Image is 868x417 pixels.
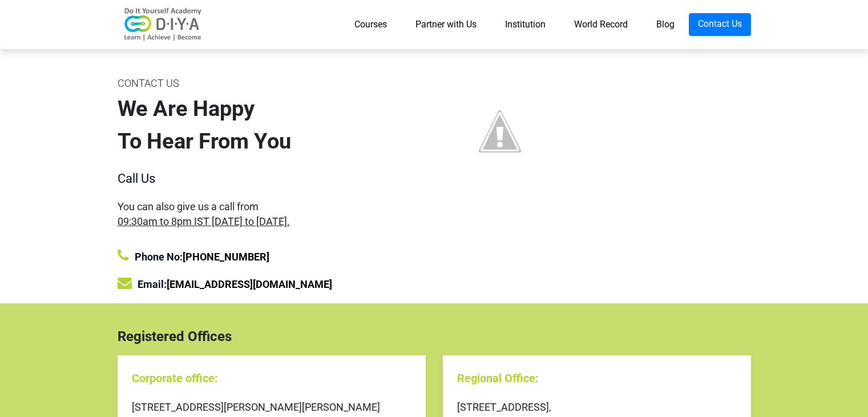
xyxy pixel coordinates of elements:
[457,370,737,387] div: Regional Office:
[118,248,426,264] div: Phone No:
[118,169,426,188] div: Call Us
[118,215,290,227] span: 09:30am to 8pm IST [DATE] to [DATE].
[109,326,760,347] div: Registered Offices
[689,13,751,36] a: Contact Us
[491,13,560,36] a: Institution
[132,398,411,416] div: [STREET_ADDRESS][PERSON_NAME][PERSON_NAME]
[183,251,269,263] a: [PHONE_NUMBER]
[560,13,642,36] a: World Record
[642,13,689,36] a: Blog
[118,276,426,292] div: Email:
[132,370,411,387] div: Corporate office:
[118,199,426,228] div: You can also give us a call from
[167,278,332,290] a: [EMAIL_ADDRESS][DOMAIN_NAME]
[340,13,401,36] a: Courses
[118,74,426,93] div: CONTACT US
[443,74,557,189] img: contact%2Bus%2Bimage.jpg
[401,13,491,36] a: Partner with Us
[118,7,209,42] img: logo-v2.png
[118,93,426,158] div: We Are Happy To Hear From You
